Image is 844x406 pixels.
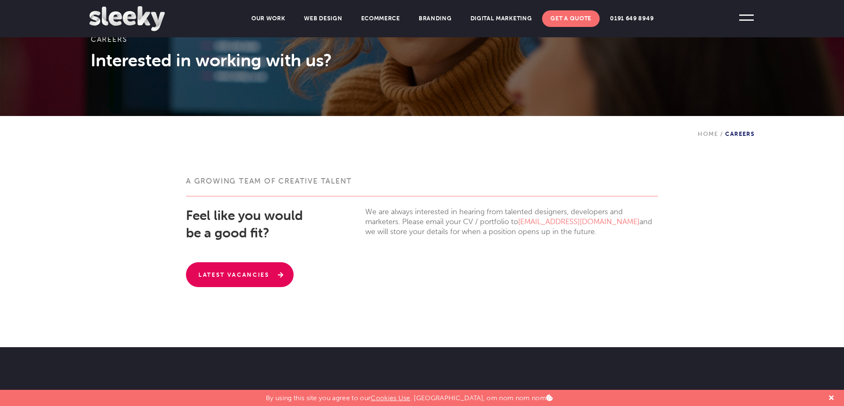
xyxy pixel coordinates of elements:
[186,176,658,196] h3: A growing team of creative talent
[266,390,553,402] p: By using this site you agree to our . [GEOGRAPHIC_DATA], om nom nom nom
[91,50,753,70] h3: Interested in working with us?
[698,116,755,138] div: Careers
[518,217,639,226] a: [EMAIL_ADDRESS][DOMAIN_NAME]
[542,10,600,27] a: Get A Quote
[698,130,718,138] a: Home
[410,10,460,27] a: Branding
[353,10,408,27] a: Ecommerce
[243,10,294,27] a: Our Work
[296,10,351,27] a: Web Design
[186,207,318,242] h2: Feel like you would be a good fit?
[371,394,410,402] a: Cookies Use
[718,130,725,138] span: /
[91,35,753,50] h1: Careers
[462,10,540,27] a: Digital Marketing
[365,207,658,237] p: We are always interested in hearing from talented designers, developers and marketers. Please ema...
[89,6,165,31] img: Sleeky Web Design Newcastle
[602,10,662,27] a: 0191 649 8949
[186,262,294,287] a: Latest Vacancies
